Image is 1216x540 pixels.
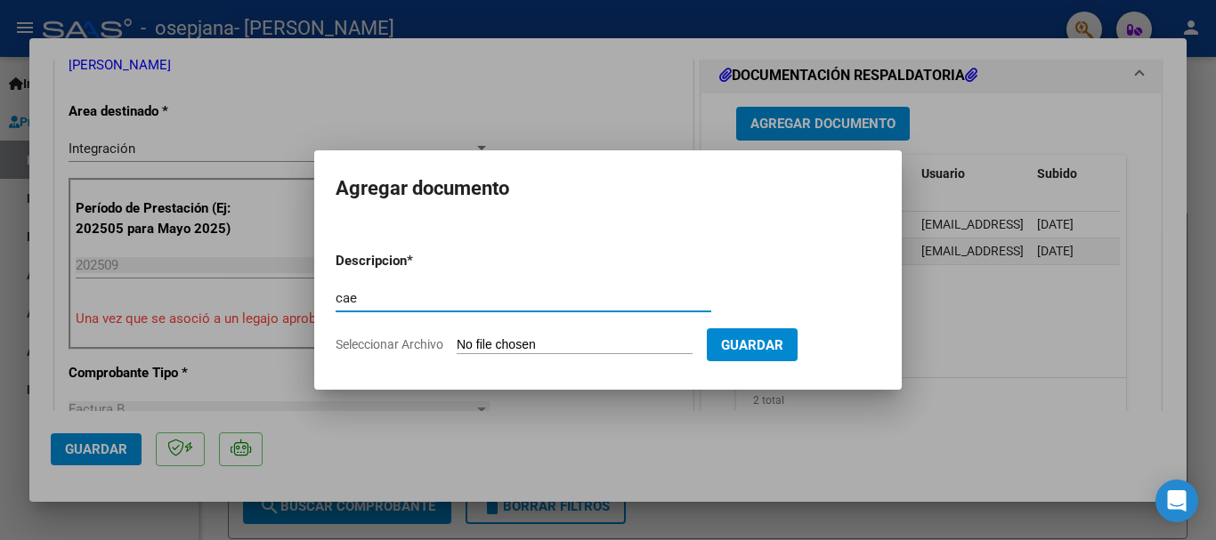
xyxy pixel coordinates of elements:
h2: Agregar documento [336,172,880,206]
div: Open Intercom Messenger [1155,480,1198,522]
span: Seleccionar Archivo [336,337,443,351]
p: Descripcion [336,251,499,271]
button: Guardar [707,328,798,361]
span: Guardar [721,337,783,353]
